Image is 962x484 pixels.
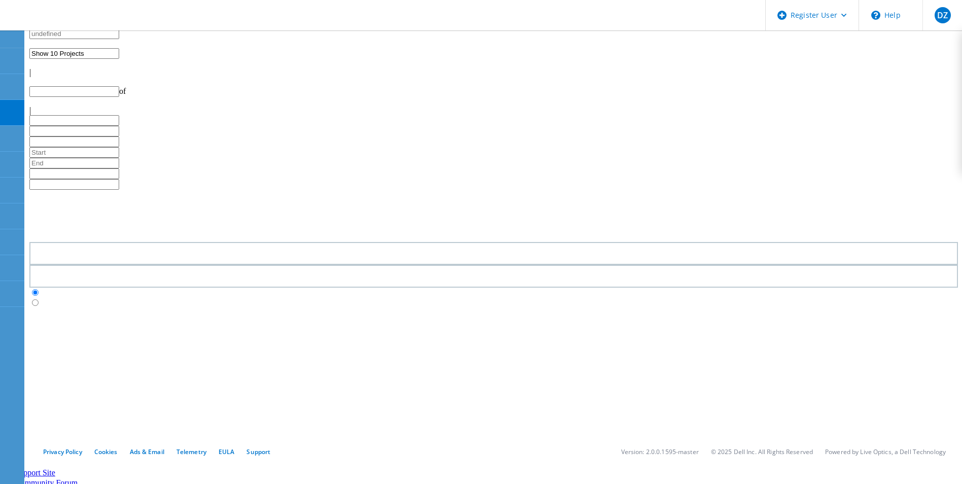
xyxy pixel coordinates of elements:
input: End [29,158,119,168]
a: Cookies [94,447,118,456]
svg: \n [871,11,880,20]
li: Version: 2.0.0.1595-master [621,447,699,456]
a: Ads & Email [130,447,164,456]
a: Support Site [15,468,55,477]
a: Privacy Policy [43,447,82,456]
a: Telemetry [176,447,206,456]
div: | [29,68,958,77]
li: © 2025 Dell Inc. All Rights Reserved [711,447,813,456]
div: | [29,106,958,115]
input: undefined [29,28,119,39]
span: of [119,87,126,95]
li: Powered by Live Optics, a Dell Technology [825,447,946,456]
span: DZ [937,11,948,19]
a: Live Optics Dashboard [10,20,119,28]
input: Start [29,147,119,158]
a: EULA [219,447,234,456]
a: Support [246,447,270,456]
